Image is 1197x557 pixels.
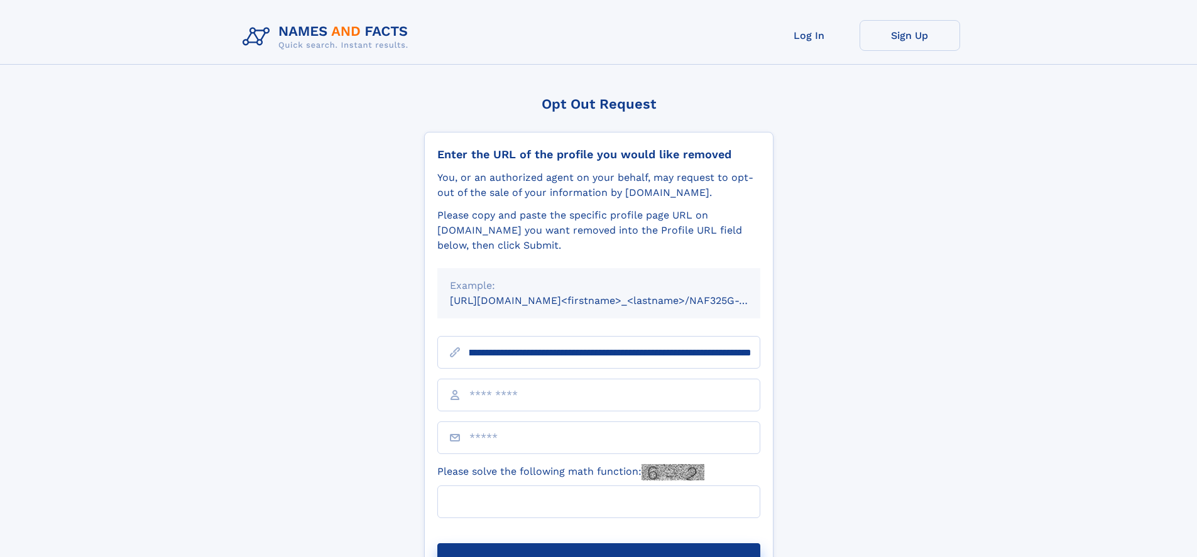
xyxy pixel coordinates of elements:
[437,148,760,161] div: Enter the URL of the profile you would like removed
[424,96,773,112] div: Opt Out Request
[450,295,784,306] small: [URL][DOMAIN_NAME]<firstname>_<lastname>/NAF325G-xxxxxxxx
[238,20,418,54] img: Logo Names and Facts
[437,170,760,200] div: You, or an authorized agent on your behalf, may request to opt-out of the sale of your informatio...
[437,208,760,253] div: Please copy and paste the specific profile page URL on [DOMAIN_NAME] you want removed into the Pr...
[860,20,960,51] a: Sign Up
[759,20,860,51] a: Log In
[450,278,748,293] div: Example:
[437,464,704,480] label: Please solve the following math function:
